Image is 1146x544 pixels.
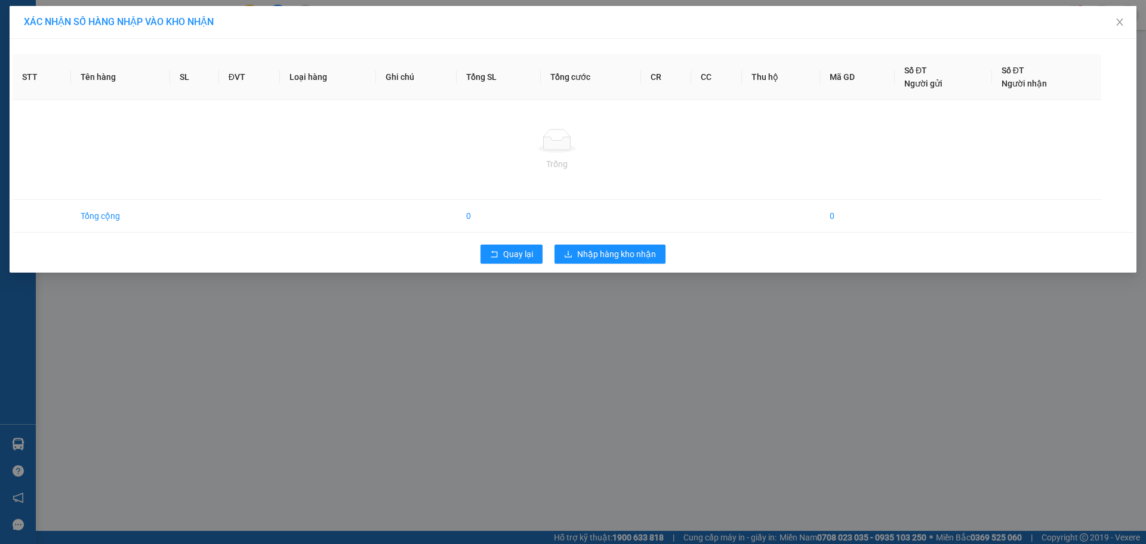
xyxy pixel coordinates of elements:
[577,248,656,261] span: Nhập hàng kho nhận
[13,54,71,100] th: STT
[280,54,376,100] th: Loại hàng
[554,245,666,264] button: downloadNhập hàng kho nhận
[10,11,29,24] span: Gửi:
[480,245,543,264] button: rollbackQuay lại
[490,250,498,259] span: rollback
[742,54,820,100] th: Thu hộ
[457,200,541,233] td: 0
[1002,66,1024,75] span: Số ĐT
[9,77,87,91] div: 50.000
[93,11,122,24] span: Nhận:
[376,54,457,100] th: Ghi chú
[820,200,895,233] td: 0
[503,248,533,261] span: Quay lại
[10,39,85,53] div: TÂM
[71,200,170,233] td: Tổng cộng
[691,54,742,100] th: CC
[457,54,541,100] th: Tổng SL
[904,66,927,75] span: Số ĐT
[904,79,942,88] span: Người gửi
[22,157,1092,171] div: Trống
[1103,6,1136,39] button: Close
[170,54,218,100] th: SL
[71,54,170,100] th: Tên hàng
[641,54,692,100] th: CR
[1115,17,1125,27] span: close
[541,54,641,100] th: Tổng cước
[564,250,572,259] span: download
[820,54,895,100] th: Mã GD
[10,10,85,39] div: VP Phú Riềng
[93,10,174,24] div: VP QL13
[24,16,214,27] span: XÁC NHẬN SỐ HÀNG NHẬP VÀO KHO NHẬN
[9,78,27,91] span: CR :
[219,54,280,100] th: ĐVT
[93,24,174,39] div: TUÂN
[1002,79,1047,88] span: Người nhận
